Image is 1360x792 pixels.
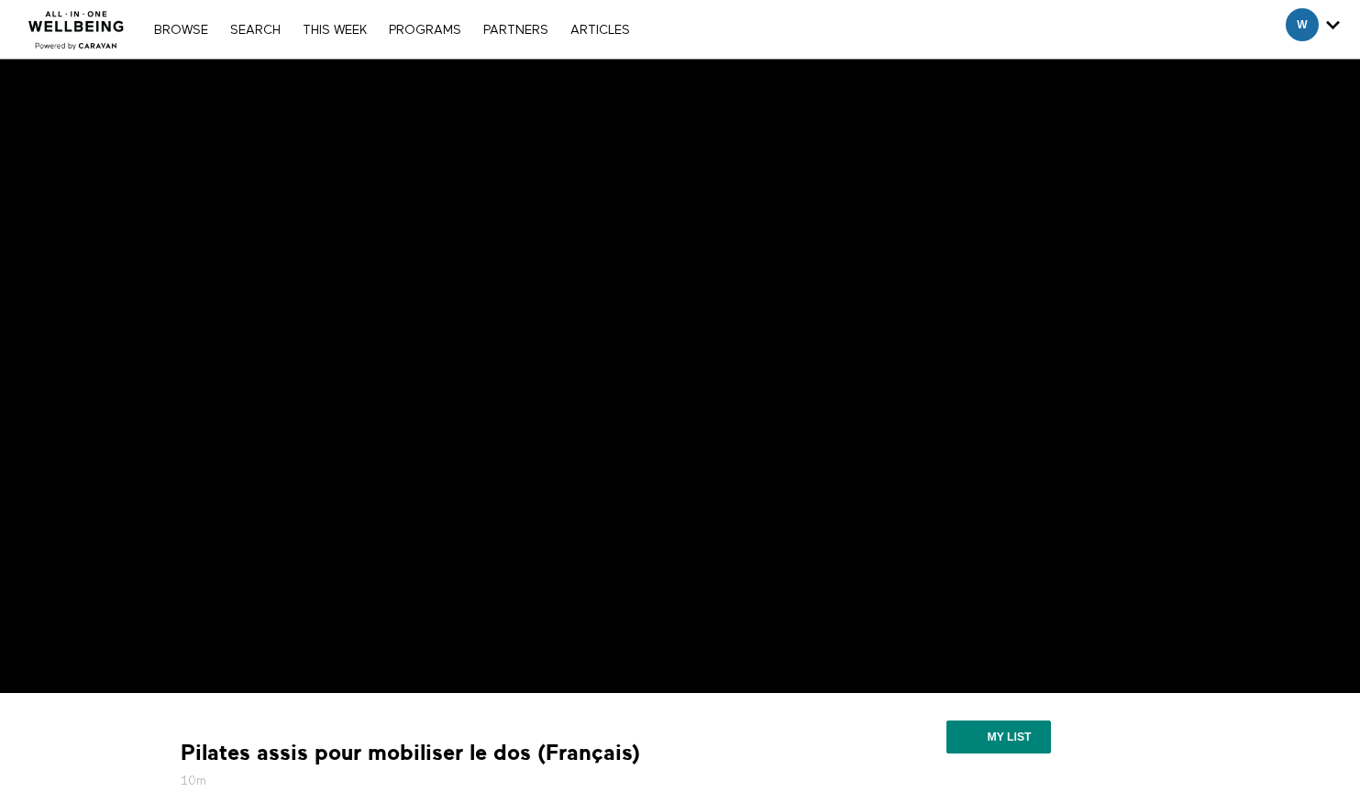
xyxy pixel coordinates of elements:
a: Search [221,24,290,37]
h5: 10m [181,772,795,790]
a: PROGRAMS [380,24,470,37]
strong: Pilates assis pour mobiliser le dos (Français) [181,739,640,767]
a: Browse [145,24,217,37]
a: PARTNERS [474,24,558,37]
a: ARTICLES [561,24,639,37]
button: My list [946,720,1050,753]
nav: Primary [145,20,638,38]
a: THIS WEEK [293,24,376,37]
